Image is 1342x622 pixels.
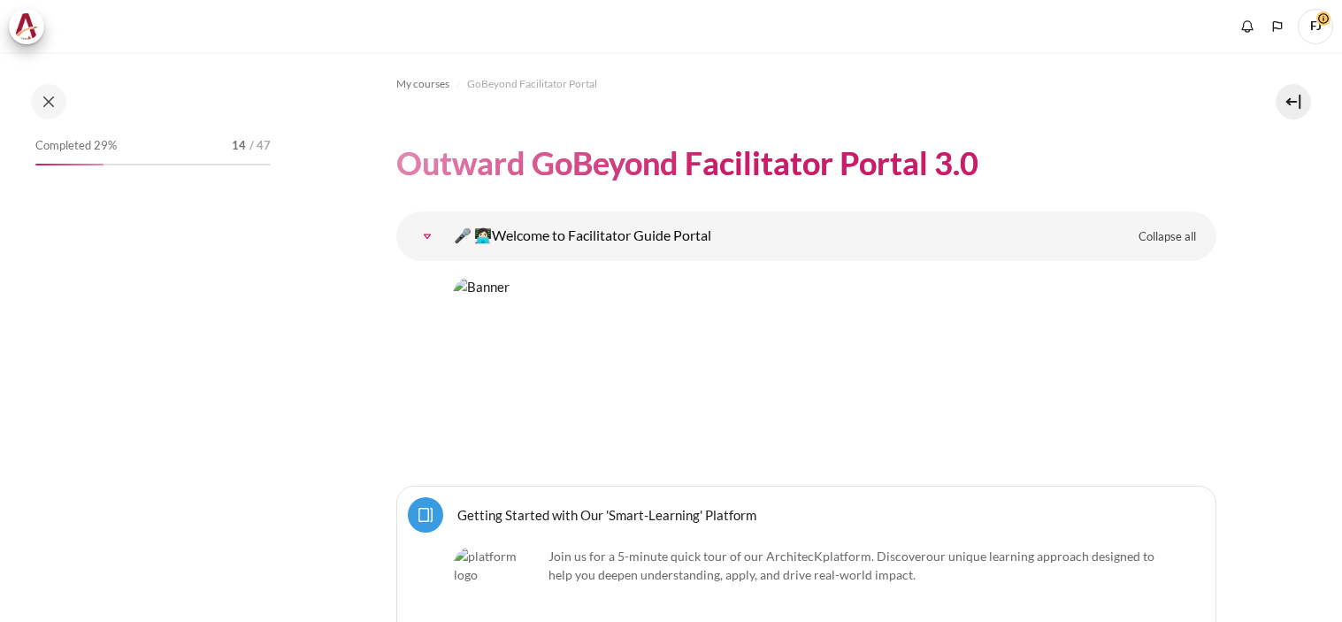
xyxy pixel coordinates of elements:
img: Banner [453,277,1160,468]
span: Collapse all [1139,228,1196,246]
div: Show notification window with no new notifications [1234,13,1261,40]
a: Getting Started with Our 'Smart-Learning' Platform [457,506,756,523]
span: our unique learning approach designed to help you deepen understanding, apply, and drive real-wor... [548,549,1154,582]
span: Completed 29% [35,137,117,155]
h1: Outward GoBeyond Facilitator Portal 3.0 [396,142,978,184]
a: GoBeyond Facilitator Portal [467,73,597,95]
span: . [548,549,1154,582]
img: Architeck [14,13,39,40]
a: Collapse all [1125,222,1209,252]
span: My courses [396,76,449,92]
span: / 47 [249,137,271,155]
nav: Navigation bar [396,70,1216,98]
div: 29% [35,164,104,165]
p: Join us for a 5-minute quick tour of our ArchitecK platform. Discover [454,547,1159,584]
span: FJ [1298,9,1333,44]
a: My courses [396,73,449,95]
button: Languages [1264,13,1291,40]
span: GoBeyond Facilitator Portal [467,76,597,92]
span: 14 [232,137,246,155]
a: User menu [1298,9,1333,44]
a: Architeck Architeck [9,9,53,44]
a: 🎤 👩🏻‍💻Welcome to Facilitator Guide Portal [410,219,445,254]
